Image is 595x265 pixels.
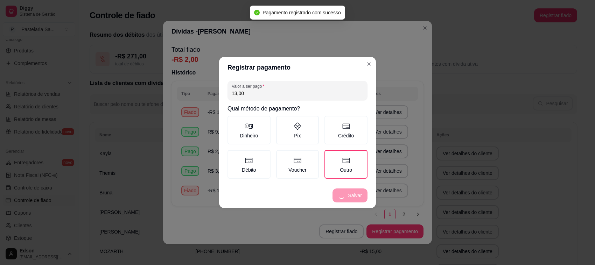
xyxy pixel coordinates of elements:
label: Dinheiro [227,116,271,144]
header: Registrar pagamento [219,57,376,78]
span: Pagamento registrado com sucesso [262,10,341,15]
input: Valor a ser pago [232,90,363,97]
label: Valor a ser pago [232,83,267,89]
label: Crédito [324,116,367,144]
label: Débito [227,150,271,179]
h2: Qual método de pagamento? [227,105,367,113]
span: check-circle [254,10,260,15]
button: Close [363,58,374,70]
label: Voucher [276,150,319,179]
label: Pix [276,116,319,144]
label: Outro [324,150,367,179]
